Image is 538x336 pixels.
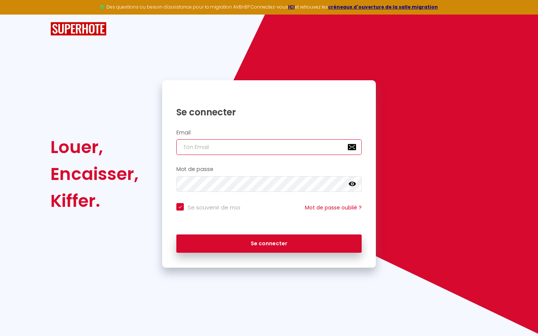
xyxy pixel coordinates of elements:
[6,3,28,25] button: Ouvrir le widget de chat LiveChat
[50,22,106,36] img: SuperHote logo
[176,234,362,253] button: Se connecter
[328,4,438,10] a: créneaux d'ouverture de la salle migration
[50,161,139,187] div: Encaisser,
[176,166,362,172] h2: Mot de passe
[176,139,362,155] input: Ton Email
[176,106,362,118] h1: Se connecter
[50,187,139,214] div: Kiffer.
[288,4,295,10] a: ICI
[176,130,362,136] h2: Email
[50,134,139,161] div: Louer,
[305,204,362,211] a: Mot de passe oublié ?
